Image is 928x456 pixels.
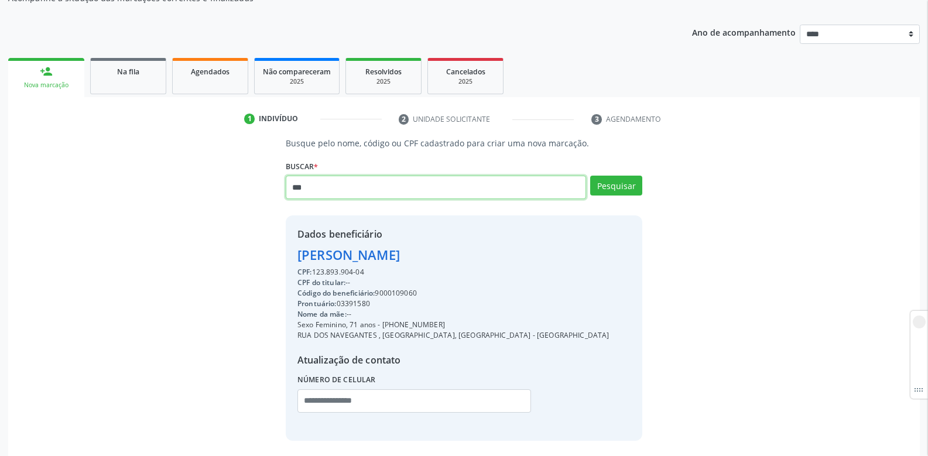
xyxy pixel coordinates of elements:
[297,309,609,320] div: --
[297,320,609,330] div: Sexo Feminino, 71 anos - [PHONE_NUMBER]
[297,267,609,277] div: 123.893.904-04
[692,25,796,39] p: Ano de acompanhamento
[354,77,413,86] div: 2025
[286,157,318,176] label: Buscar
[297,267,312,277] span: CPF:
[297,330,609,341] div: RUA DOS NAVEGANTES , [GEOGRAPHIC_DATA], [GEOGRAPHIC_DATA] - [GEOGRAPHIC_DATA]
[297,288,375,298] span: Código do beneficiário:
[259,114,298,124] div: Indivíduo
[590,176,642,196] button: Pesquisar
[244,114,255,124] div: 1
[297,288,609,299] div: 9000109060
[297,309,347,319] span: Nome da mãe:
[297,277,345,287] span: CPF do titular:
[297,371,376,389] label: Número de celular
[446,67,485,77] span: Cancelados
[297,277,609,288] div: --
[297,227,609,241] div: Dados beneficiário
[297,245,609,265] div: [PERSON_NAME]
[117,67,139,77] span: Na fila
[297,353,609,367] div: Atualização de contato
[263,77,331,86] div: 2025
[191,67,230,77] span: Agendados
[297,299,609,309] div: 03391580
[286,137,642,149] p: Busque pelo nome, código ou CPF cadastrado para criar uma nova marcação.
[40,65,53,78] div: person_add
[297,299,337,308] span: Prontuário:
[16,81,76,90] div: Nova marcação
[365,67,402,77] span: Resolvidos
[263,67,331,77] span: Não compareceram
[436,77,495,86] div: 2025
